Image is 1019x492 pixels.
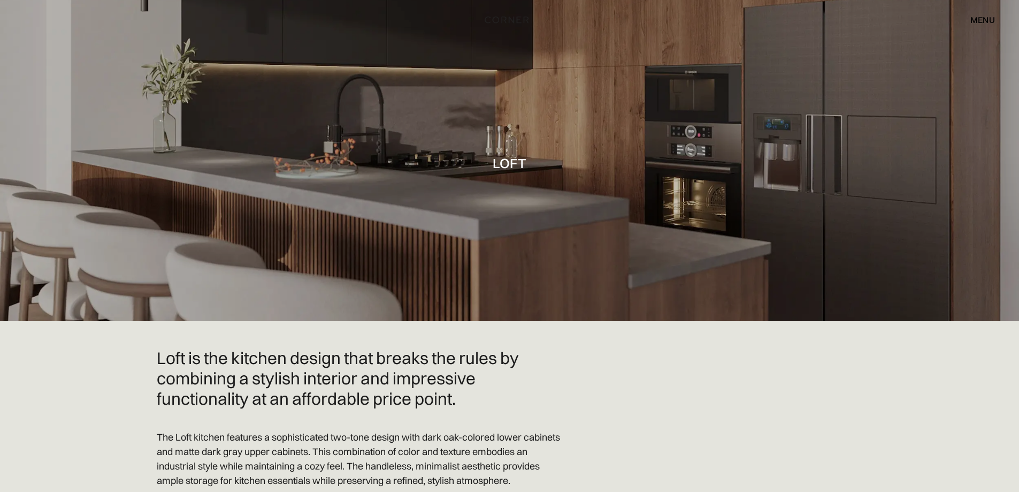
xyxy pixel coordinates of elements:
[157,348,563,408] h2: Loft is the kitchen design that breaks the rules by combining a stylish interior and impressive f...
[157,430,563,488] p: The Loft kitchen features a sophisticated two-tone design with dark oak-colored lower cabinets an...
[493,156,526,170] h1: Loft
[970,16,995,24] div: menu
[473,13,547,27] a: home
[960,11,995,29] div: menu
